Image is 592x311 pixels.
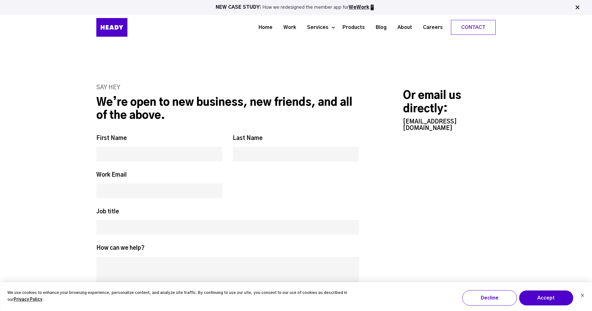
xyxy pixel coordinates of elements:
[14,296,42,304] a: Privacy Policy
[216,5,262,10] strong: NEW CASE STUDY:
[7,290,348,304] p: We use cookies to enhance your browsing experience, personalize content, and analyze site traffic...
[403,119,457,131] a: [EMAIL_ADDRESS][DOMAIN_NAME]
[581,293,584,299] button: Dismiss cookie banner
[335,22,368,33] a: Products
[574,4,581,11] img: Close Bar
[143,20,496,35] div: Navigation Menu
[462,290,517,306] button: Decline
[368,22,390,33] a: Blog
[251,22,276,33] a: Home
[3,4,589,11] p: How we redesigned the member app for
[276,22,299,33] a: Work
[415,22,446,33] a: Careers
[299,22,332,33] a: Services
[96,96,359,123] h2: We’re open to new business, new friends, and all of the above.
[96,18,127,37] img: Heady_Logo_Web-01 (1)
[96,85,359,91] h6: Say Hey
[519,290,573,306] button: Accept
[369,4,375,11] img: app emoji
[349,5,369,10] a: WeWork
[403,89,496,116] h2: Or email us directly:
[451,20,495,35] a: Contact
[390,22,415,33] a: About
